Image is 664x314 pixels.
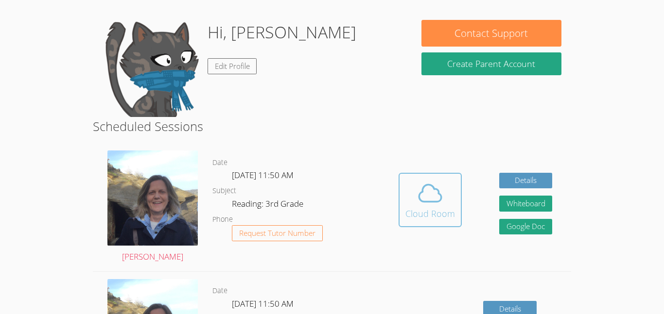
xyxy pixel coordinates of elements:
[499,219,553,235] a: Google Doc
[499,173,553,189] a: Details
[421,52,561,75] button: Create Parent Account
[499,196,553,212] button: Whiteboard
[212,185,236,197] dt: Subject
[232,169,294,181] span: [DATE] 11:50 AM
[405,207,455,220] div: Cloud Room
[208,20,356,45] h1: Hi, [PERSON_NAME]
[103,20,200,117] img: default.png
[399,173,462,227] button: Cloud Room
[232,298,294,309] span: [DATE] 11:50 AM
[107,150,198,264] a: [PERSON_NAME]
[239,230,315,237] span: Request Tutor Number
[107,150,198,246] img: avatar.png
[232,197,305,214] dd: Reading: 3rd Grade
[212,285,227,297] dt: Date
[421,20,561,47] button: Contact Support
[212,214,233,226] dt: Phone
[212,157,227,169] dt: Date
[232,225,323,241] button: Request Tutor Number
[93,117,571,135] h2: Scheduled Sessions
[208,58,257,74] a: Edit Profile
